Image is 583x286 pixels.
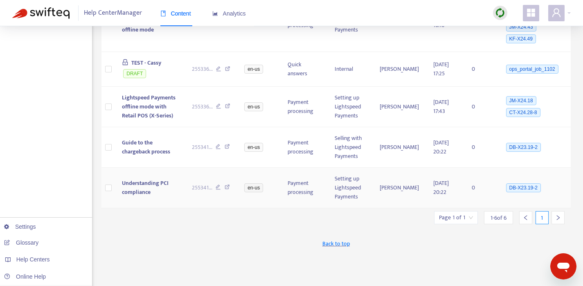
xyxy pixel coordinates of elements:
[244,143,263,152] span: en-us
[160,10,191,17] span: Content
[555,215,561,221] span: right
[4,223,36,230] a: Settings
[433,60,449,78] span: [DATE] 17:25
[131,58,161,68] span: TEST - Cassy
[433,138,449,156] span: [DATE] 20:22
[244,183,263,192] span: en-us
[192,65,213,74] span: 255336 ...
[465,127,498,168] td: 0
[244,102,263,111] span: en-us
[192,102,213,111] span: 255336 ...
[244,65,263,74] span: en-us
[506,23,536,32] span: JM-X24.43
[551,8,561,18] span: user
[495,8,505,18] img: sync.dc5367851b00ba804db3.png
[123,69,146,78] span: DRAFT
[373,52,427,87] td: [PERSON_NAME]
[281,168,328,208] td: Payment processing
[12,7,70,19] img: Swifteq
[506,96,536,105] span: JM-X24.18
[328,87,373,127] td: Setting up Lightspeed Payments
[160,11,166,16] span: book
[328,127,373,168] td: Selling with Lightspeed Payments
[281,127,328,168] td: Payment processing
[491,214,506,222] span: 1 - 6 of 6
[536,211,549,224] div: 1
[192,183,212,192] span: 255341 ...
[433,178,449,197] span: [DATE] 20:22
[465,87,498,127] td: 0
[281,52,328,87] td: Quick answers
[465,52,498,87] td: 0
[122,93,176,120] span: Lightspeed Payments offline mode with Retail POS (X-Series)
[465,168,498,208] td: 0
[328,52,373,87] td: Internal
[526,8,536,18] span: appstore
[4,239,38,246] a: Glossary
[506,183,541,192] span: DB-X23.19-2
[212,10,246,17] span: Analytics
[192,143,212,152] span: 255341 ...
[433,97,449,116] span: [DATE] 17:43
[550,253,576,279] iframe: Button to launch messaging window
[506,65,558,74] span: ops_portal_job_1102
[373,87,427,127] td: [PERSON_NAME]
[212,11,218,16] span: area-chart
[523,215,529,221] span: left
[328,168,373,208] td: Setting up Lightspeed Payments
[122,178,169,197] span: Understanding PCI compliance
[506,34,536,43] span: KF-X24.49
[373,127,427,168] td: [PERSON_NAME]
[4,273,46,280] a: Online Help
[322,239,350,248] span: Back to top
[506,108,540,117] span: CT-X24.28-8
[122,59,128,65] span: lock
[506,143,541,152] span: DB-X23.19-2
[84,5,142,21] span: Help Center Manager
[16,256,50,263] span: Help Centers
[122,138,170,156] span: Guide to the chargeback process
[281,87,328,127] td: Payment processing
[373,168,427,208] td: [PERSON_NAME]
